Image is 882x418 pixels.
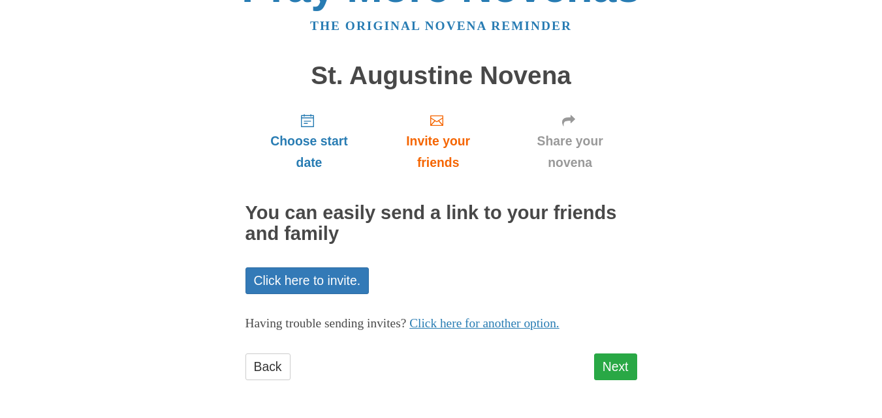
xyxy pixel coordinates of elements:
[503,102,637,180] a: Share your novena
[373,102,503,180] a: Invite your friends
[245,203,637,245] h2: You can easily send a link to your friends and family
[245,102,373,180] a: Choose start date
[245,267,370,294] a: Click here to invite.
[594,353,637,380] a: Next
[245,62,637,90] h1: St. Augustine Novena
[409,316,559,330] a: Click here for another option.
[516,130,624,173] span: Share your novena
[245,316,407,330] span: Having trouble sending invites?
[310,19,572,33] a: The original novena reminder
[259,130,360,173] span: Choose start date
[245,353,291,380] a: Back
[386,130,490,173] span: Invite your friends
